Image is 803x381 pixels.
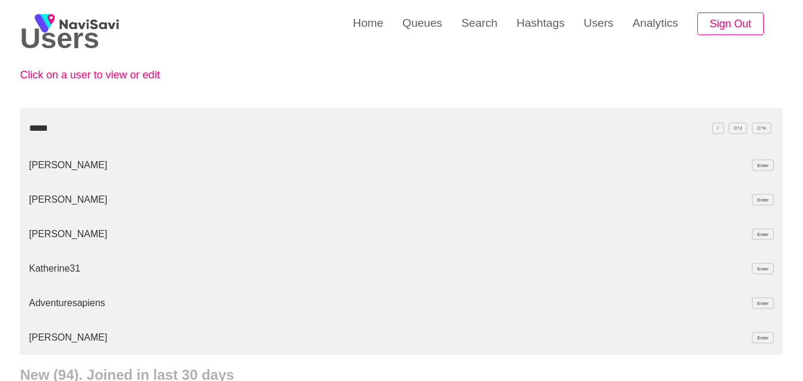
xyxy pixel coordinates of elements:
[20,182,783,217] li: [PERSON_NAME]
[59,18,119,30] img: fireSpot
[729,122,748,134] span: C^J
[30,9,59,39] img: fireSpot
[752,298,774,309] span: Enter
[20,217,783,251] li: [PERSON_NAME]
[20,320,783,355] li: [PERSON_NAME]
[697,12,764,36] button: Sign Out
[752,194,774,206] span: Enter
[20,69,282,81] p: Click on a user to view or edit
[752,229,774,240] span: Enter
[20,251,783,286] li: Katherine31
[20,148,783,182] li: [PERSON_NAME]
[20,286,783,320] li: Adventuresapiens
[712,122,724,134] span: /
[752,332,774,344] span: Enter
[752,263,774,275] span: Enter
[752,160,774,171] span: Enter
[752,122,771,134] span: C^K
